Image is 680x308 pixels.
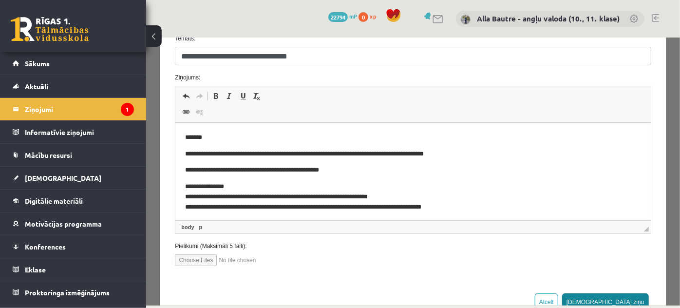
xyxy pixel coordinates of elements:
iframe: Editor, wiswyg-editor-47433781982300-1758304497-971 [29,85,504,183]
a: Link (Ctrl+K) [33,68,47,81]
legend: Informatīvie ziņojumi [25,121,134,143]
label: Pielikumi (Maksimāli 5 faili): [21,204,512,213]
img: Alla Bautre - angļu valoda (10., 11. klase) [461,15,471,24]
a: Italic (Ctrl+I) [76,52,90,65]
a: Underline (Ctrl+U) [90,52,104,65]
span: Digitālie materiāli [25,196,83,205]
label: Ziņojums: [21,36,512,44]
a: Digitālie materiāli [13,190,134,212]
a: 0 xp [359,12,381,20]
a: Redo (Ctrl+Y) [47,52,60,65]
a: Unlink [47,68,60,81]
a: Informatīvie ziņojumi [13,121,134,143]
span: Proktoringa izmēģinājums [25,288,110,297]
a: Konferences [13,235,134,258]
span: Sākums [25,59,50,68]
a: Ziņojumi1 [13,98,134,120]
span: 22794 [328,12,348,22]
button: [DEMOGRAPHIC_DATA] ziņu [416,256,503,273]
span: Motivācijas programma [25,219,102,228]
a: Rīgas 1. Tālmācības vidusskola [11,17,89,41]
a: 22794 mP [328,12,357,20]
i: 1 [121,103,134,116]
a: body element [33,185,50,194]
a: Motivācijas programma [13,212,134,235]
span: mP [349,12,357,20]
span: Konferences [25,242,66,251]
span: [DEMOGRAPHIC_DATA] [25,173,101,182]
span: Resize [498,189,503,194]
a: Sākums [13,52,134,75]
a: Eklase [13,258,134,281]
span: Eklase [25,265,46,274]
a: [DEMOGRAPHIC_DATA] [13,167,134,189]
span: xp [370,12,376,20]
a: Bold (Ctrl+B) [63,52,76,65]
span: Aktuāli [25,82,48,91]
a: Mācību resursi [13,144,134,166]
a: Aktuāli [13,75,134,97]
a: p element [51,185,58,194]
a: Undo (Ctrl+Z) [33,52,47,65]
span: 0 [359,12,368,22]
button: Atcelt [389,256,412,273]
span: Mācību resursi [25,151,72,159]
a: Remove Format [104,52,117,65]
a: Proktoringa izmēģinājums [13,281,134,304]
a: Alla Bautre - angļu valoda (10., 11. klase) [477,14,620,23]
legend: Ziņojumi [25,98,134,120]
